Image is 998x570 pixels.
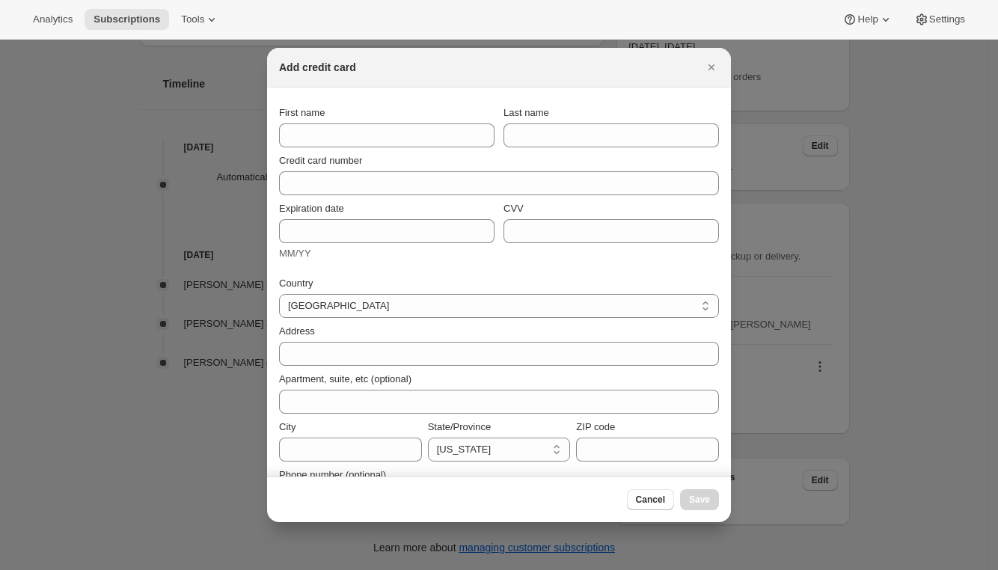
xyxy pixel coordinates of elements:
[33,13,73,25] span: Analytics
[279,278,313,289] span: Country
[279,107,325,118] span: First name
[279,203,344,214] span: Expiration date
[279,60,356,75] h2: Add credit card
[279,421,296,432] span: City
[503,107,549,118] span: Last name
[428,421,492,432] span: State/Province
[94,13,160,25] span: Subscriptions
[279,373,411,384] span: Apartment, suite, etc (optional)
[279,155,362,166] span: Credit card number
[279,325,315,337] span: Address
[24,9,82,30] button: Analytics
[636,494,665,506] span: Cancel
[701,57,722,78] button: Close
[833,9,901,30] button: Help
[857,13,878,25] span: Help
[85,9,169,30] button: Subscriptions
[181,13,204,25] span: Tools
[627,489,674,510] button: Cancel
[279,248,311,259] span: MM/YY
[905,9,974,30] button: Settings
[576,421,615,432] span: ZIP code
[172,9,228,30] button: Tools
[279,469,386,480] span: Phone number (optional)
[503,203,524,214] span: CVV
[929,13,965,25] span: Settings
